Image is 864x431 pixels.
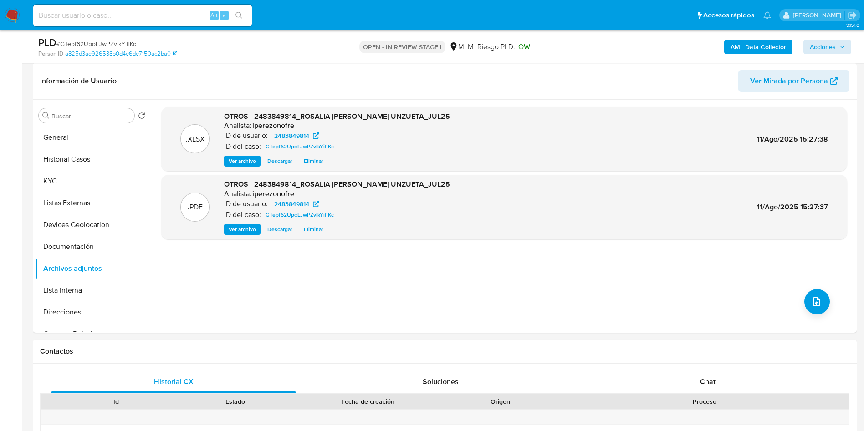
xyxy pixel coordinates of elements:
span: 11/Ago/2025 15:27:38 [757,134,828,144]
a: Notificaciones [763,11,771,19]
span: Accesos rápidos [703,10,754,20]
button: Ver Mirada por Persona [738,70,849,92]
a: GTepf62UpoLJwPZvlkYiflKc [262,141,337,152]
a: 2483849814 [269,130,325,141]
span: OTROS - 2483849814_ROSALIA [PERSON_NAME] UNZUETA_JUL25 [224,111,450,122]
span: Ver archivo [229,157,256,166]
p: ID de usuario: [224,199,268,208]
button: AML Data Collector [724,40,792,54]
button: Descargar [263,156,297,167]
button: Listas Externas [35,192,149,214]
h1: Contactos [40,347,849,356]
button: Lista Interna [35,279,149,301]
b: Person ID [38,50,63,58]
p: OPEN - IN REVIEW STAGE I [359,41,445,53]
button: Eliminar [299,156,328,167]
button: Ver archivo [224,156,261,167]
button: Documentación [35,236,149,258]
h1: Información de Usuario [40,76,117,86]
span: Descargar [267,225,292,234]
a: GTepf62UpoLJwPZvlkYiflKc [262,209,337,220]
button: KYC [35,170,149,192]
span: Ver archivo [229,225,256,234]
button: Ver archivo [224,224,261,235]
span: Descargar [267,157,292,166]
span: LOW [515,41,530,52]
p: .PDF [188,202,203,212]
p: Analista: [224,121,251,130]
input: Buscar [51,112,131,120]
div: Proceso [567,397,843,406]
input: Buscar usuario o caso... [33,10,252,21]
button: Direcciones [35,301,149,323]
span: Eliminar [304,225,323,234]
p: ID de usuario: [224,131,268,140]
button: Devices Geolocation [35,214,149,236]
button: upload-file [804,289,830,314]
div: Fecha de creación [302,397,435,406]
b: PLD [38,35,56,50]
button: search-icon [230,9,248,22]
span: GTepf62UpoLJwPZvlkYiflKc [266,209,334,220]
a: Salir [848,10,857,20]
span: Eliminar [304,157,323,166]
p: Analista: [224,189,251,198]
span: Riesgo PLD: [477,42,530,52]
button: Historial Casos [35,148,149,170]
span: Alt [210,11,218,20]
span: Soluciones [423,376,459,387]
button: Descargar [263,224,297,235]
a: 2483849814 [269,198,325,209]
button: Eliminar [299,224,328,235]
p: ID del caso: [224,142,261,151]
button: General [35,127,149,148]
p: ivonne.perezonofre@mercadolibre.com.mx [793,11,844,20]
span: GTepf62UpoLJwPZvlkYiflKc [266,141,334,152]
button: Volver al orden por defecto [138,112,145,122]
p: .XLSX [186,134,204,144]
button: Archivos adjuntos [35,258,149,279]
span: 11/Ago/2025 15:27:37 [757,202,828,212]
button: Buscar [42,112,50,119]
span: 3.151.0 [846,21,859,29]
div: Estado [182,397,289,406]
p: ID del caso: [224,210,261,219]
span: Acciones [810,40,836,54]
span: s [223,11,225,20]
h6: iperezonofre [252,189,294,198]
span: Chat [700,376,716,387]
div: Id [63,397,169,406]
div: Origen [447,397,554,406]
span: Ver Mirada por Persona [750,70,828,92]
span: 2483849814 [274,198,309,209]
a: a825d3ae926538b0d4e6de7150ac2ba0 [65,50,177,58]
span: Historial CX [154,376,194,387]
button: Cruces y Relaciones [35,323,149,345]
span: 2483849814 [274,130,309,141]
h6: iperezonofre [252,121,294,130]
span: # GTepf62UpoLJwPZvlkYiflKc [56,39,136,48]
b: AML Data Collector [731,40,786,54]
span: OTROS - 2483849814_ROSALIA [PERSON_NAME] UNZUETA_JUL25 [224,179,450,189]
button: Acciones [803,40,851,54]
div: MLM [449,42,474,52]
